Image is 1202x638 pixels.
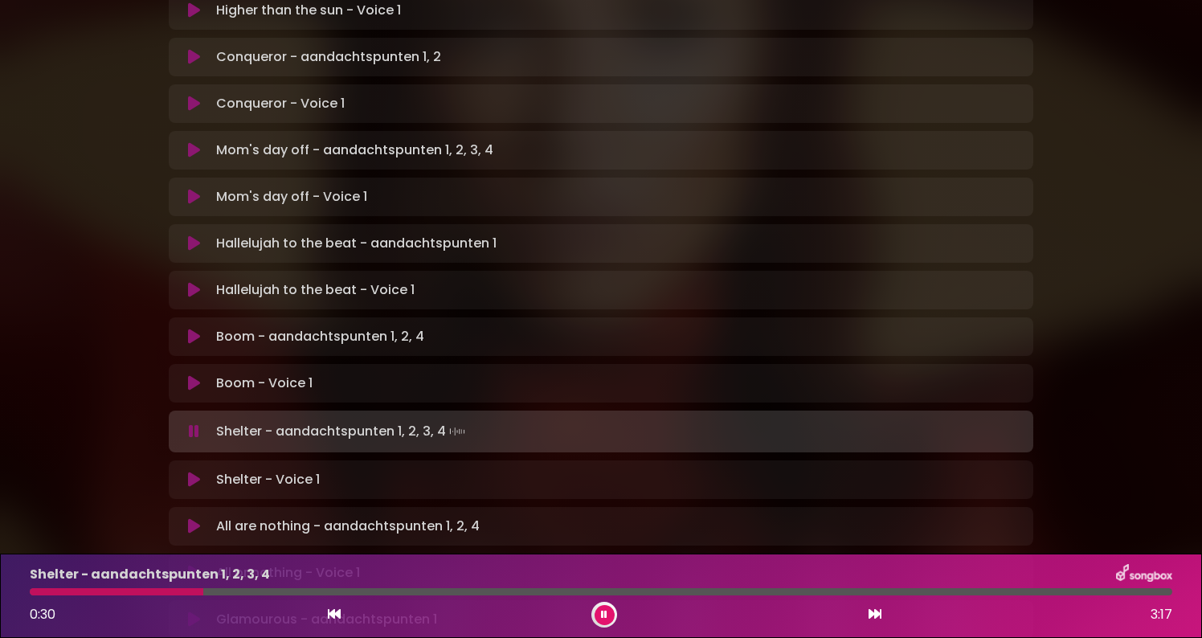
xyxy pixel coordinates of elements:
p: Hallelujah to the beat - aandachtspunten 1 [216,234,497,253]
p: Hallelujah to the beat - Voice 1 [216,280,415,300]
p: Shelter - aandachtspunten 1, 2, 3, 4 [216,420,468,443]
p: All are nothing - aandachtspunten 1, 2, 4 [216,517,480,536]
p: Mom's day off - Voice 1 [216,187,367,207]
p: Shelter - Voice 1 [216,470,320,489]
p: Conqueror - Voice 1 [216,94,345,113]
span: 0:30 [30,605,55,624]
p: Conqueror - aandachtspunten 1, 2 [216,47,441,67]
p: Higher than the sun - Voice 1 [216,1,401,20]
p: Mom's day off - aandachtspunten 1, 2, 3, 4 [216,141,493,160]
img: songbox-logo-white.png [1116,564,1172,585]
span: 3:17 [1151,605,1172,624]
img: waveform4.gif [446,420,468,443]
p: Boom - Voice 1 [216,374,313,393]
p: Boom - aandachtspunten 1, 2, 4 [216,327,424,346]
p: Shelter - aandachtspunten 1, 2, 3, 4 [30,565,270,584]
